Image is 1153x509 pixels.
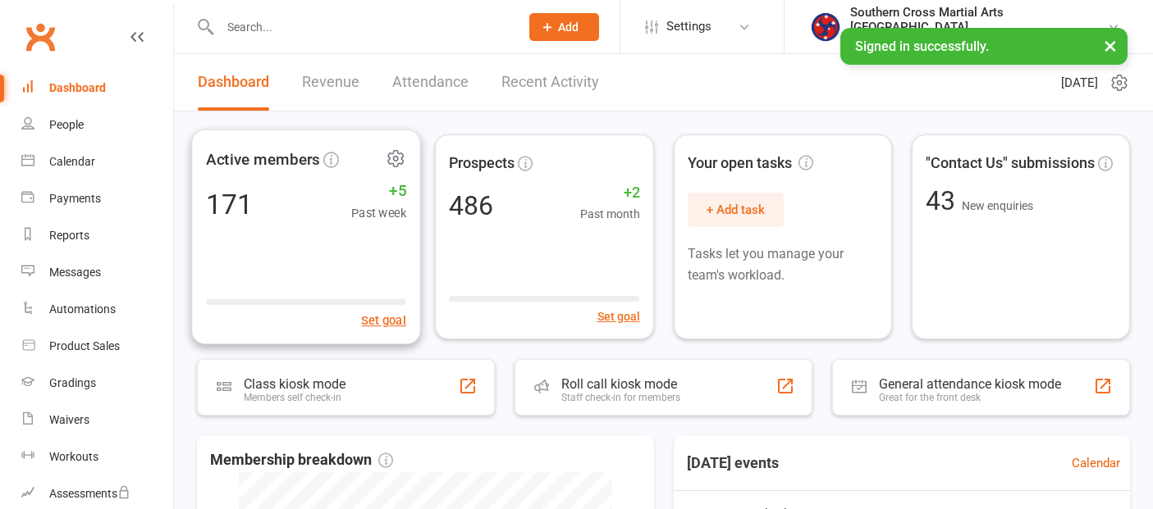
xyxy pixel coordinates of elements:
p: Tasks let you manage your team's workload. [688,243,878,285]
span: +5 [351,179,406,203]
span: Add [558,20,579,34]
div: Waivers [49,413,89,426]
a: Workouts [21,439,173,475]
img: thumb_image1620786302.png [809,11,842,43]
span: Membership breakdown [210,448,393,472]
div: Class kiosk mode [244,376,345,392]
button: Add [529,13,599,41]
span: Prospects [449,152,515,175]
a: People [21,107,173,143]
span: Signed in successfully. [855,39,989,54]
div: Dashboard [49,81,106,94]
span: New enquiries [962,199,1033,212]
span: "Contact Us" submissions [926,152,1095,175]
a: Dashboard [198,54,269,111]
div: Assessments [49,487,130,500]
div: Automations [49,302,116,316]
span: [DATE] [1061,73,1098,93]
div: Southern Cross Martial Arts [GEOGRAPHIC_DATA] [850,5,1107,34]
a: Product Sales [21,328,173,365]
div: 486 [449,193,493,219]
span: Active members [206,147,320,171]
div: Staff check-in for members [561,392,680,403]
button: × [1096,28,1125,63]
a: Waivers [21,402,173,439]
a: Calendar [1072,453,1120,473]
span: Past week [351,203,406,223]
div: Reports [49,229,89,242]
a: Gradings [21,365,173,402]
div: Gradings [49,376,96,389]
span: Your open tasks [688,152,813,175]
a: Revenue [302,54,359,111]
div: Members self check-in [244,392,345,403]
div: Payments [49,192,101,205]
a: Reports [21,217,173,254]
a: Automations [21,291,173,328]
div: Messages [49,266,101,279]
button: Set goal [361,311,406,330]
a: Payments [21,180,173,217]
input: Search... [215,16,508,39]
div: Great for the front desk [879,392,1061,403]
a: Clubworx [20,16,61,57]
span: Past month [580,205,640,223]
button: Set goal [597,307,640,325]
a: Calendar [21,143,173,180]
a: Dashboard [21,70,173,107]
div: 171 [206,190,253,218]
div: People [49,118,84,131]
div: Roll call kiosk mode [561,376,680,392]
button: + Add task [688,193,784,227]
span: Settings [666,8,711,45]
a: Attendance [392,54,469,111]
a: Recent Activity [501,54,599,111]
h3: [DATE] events [674,448,792,478]
span: 43 [926,185,962,216]
div: Workouts [49,450,98,463]
div: Calendar [49,155,95,168]
div: General attendance kiosk mode [879,376,1061,392]
span: +2 [580,181,640,205]
a: Messages [21,254,173,291]
div: Product Sales [49,339,120,352]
